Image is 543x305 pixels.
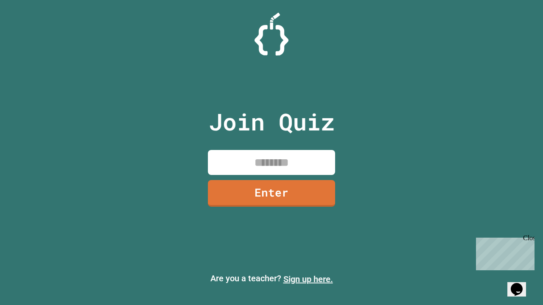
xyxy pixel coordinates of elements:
p: Are you a teacher? [7,272,536,286]
iframe: chat widget [507,271,535,297]
a: Sign up here. [283,274,333,284]
a: Enter [208,180,335,207]
iframe: chat widget [473,234,535,270]
p: Join Quiz [209,104,335,139]
div: Chat with us now!Close [3,3,59,54]
img: Logo.svg [255,13,288,55]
